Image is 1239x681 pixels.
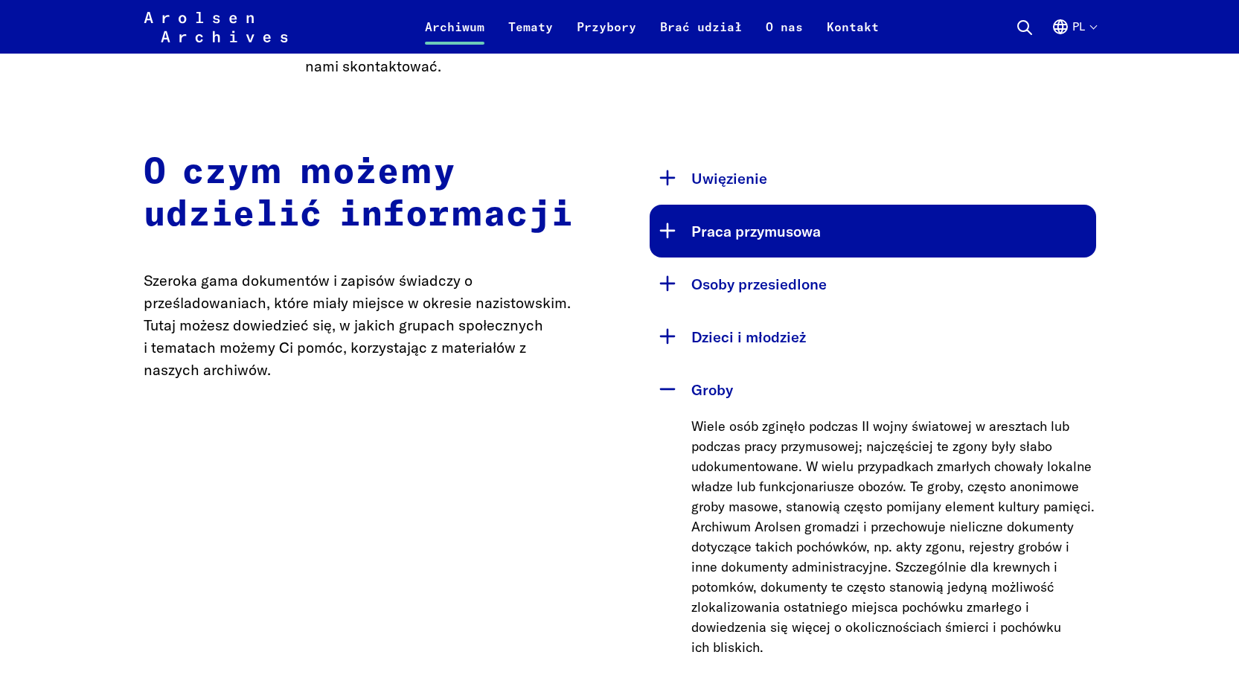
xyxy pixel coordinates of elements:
[691,222,821,240] font: Praca przymusowa
[144,271,571,379] font: Szeroka gama dokumentów i zapisów świadczy o prześladowaniach, które miały miejsce w okresie nazi...
[305,34,919,75] font: jest najlepszym i najszybszym sposobem, aby się z nami skontaktować.
[691,380,733,399] font: Groby
[496,18,565,54] a: Tematy
[144,155,573,234] font: O czym możemy udzielić informacji
[648,18,754,54] a: Brać udział
[1072,19,1085,33] font: pl
[413,18,496,54] a: Archiwum
[650,205,1096,258] button: Praca przymusowa
[577,19,636,34] font: Przybory
[815,18,891,54] a: Kontakt
[413,9,891,45] nav: Podstawowy
[754,18,815,54] a: O nas
[565,18,648,54] a: Przybory
[691,327,806,346] font: Dzieci i młodzież
[691,169,767,188] font: Uwięzienie
[508,19,553,34] font: Tematy
[650,258,1096,310] button: Osoby przesiedlone
[660,19,742,34] font: Brać udział
[425,19,484,34] font: Archiwum
[827,19,879,34] font: Kontakt
[691,275,827,293] font: Osoby przesiedlone
[650,363,1096,416] button: Groby
[691,418,1095,656] font: Wiele osób zginęło podczas II wojny światowej w aresztach lub podczas pracy przymusowej; najczęśc...
[1051,18,1096,54] button: Angielski, wybór języka
[650,310,1096,363] button: Dzieci i młodzież
[650,152,1096,205] button: Uwięzienie
[766,19,803,34] font: O nas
